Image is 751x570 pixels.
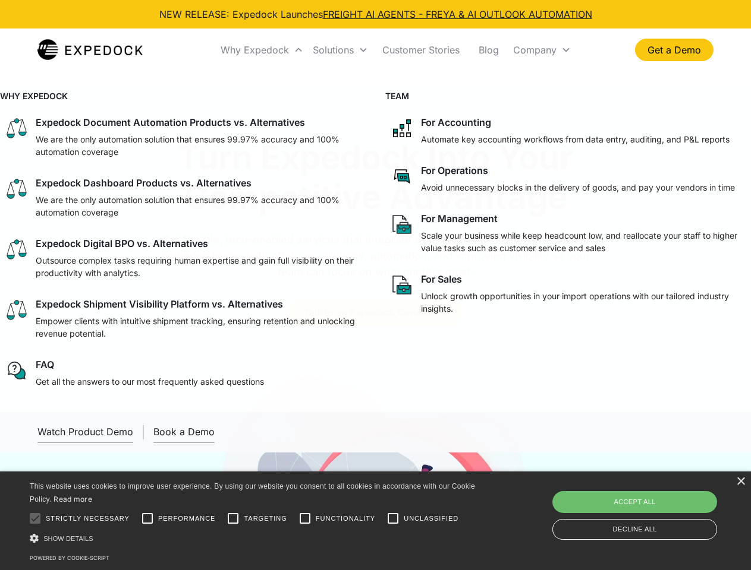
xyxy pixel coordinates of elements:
span: This website uses cookies to improve user experience. By using our website you consent to all coo... [30,482,475,504]
p: Get all the answers to our most frequently asked questions [36,375,264,388]
p: We are the only automation solution that ensures 99.97% accuracy and 100% automation coverage [36,133,362,158]
div: Why Expedock [221,44,289,56]
div: Expedock Dashboard Products vs. Alternatives [36,177,252,189]
span: Targeting [244,514,287,524]
a: FREIGHT AI AGENTS - FREYA & AI OUTLOOK AUTOMATION [323,8,592,20]
div: Show details [30,532,479,544]
iframe: Chat Widget [553,442,751,570]
span: Functionality [316,514,375,524]
a: Read more [54,495,92,503]
a: open lightbox [37,421,133,443]
img: network like icon [390,116,414,140]
div: Book a Demo [153,426,215,438]
div: Expedock Shipment Visibility Platform vs. Alternatives [36,298,283,310]
a: Book a Demo [153,421,215,443]
a: Powered by cookie-script [30,555,109,561]
img: rectangular chat bubble icon [390,164,414,188]
img: paper and bag icon [390,213,414,236]
div: For Operations [421,164,488,176]
span: Unclassified [404,514,458,524]
a: Customer Stories [373,30,469,70]
img: scale icon [5,116,29,140]
img: scale icon [5,237,29,261]
div: Company [508,30,576,70]
div: Company [513,44,557,56]
div: NEW RELEASE: Expedock Launches [159,7,592,21]
img: Expedock Logo [37,38,143,62]
div: Expedock Document Automation Products vs. Alternatives [36,116,305,128]
p: Outsource complex tasks requiring human expertise and gain full visibility on their productivity ... [36,254,362,279]
img: regular chat bubble icon [5,359,29,382]
img: scale icon [5,298,29,322]
div: FAQ [36,359,54,370]
div: Solutions [313,44,354,56]
p: Avoid unnecessary blocks in the delivery of goods, and pay your vendors in time [421,181,735,194]
div: For Sales [421,273,462,285]
p: We are the only automation solution that ensures 99.97% accuracy and 100% automation coverage [36,194,362,218]
div: Why Expedock [216,30,308,70]
p: Unlock growth opportunities in your import operations with our tailored industry insights. [421,290,747,315]
a: Blog [469,30,508,70]
div: Expedock Digital BPO vs. Alternatives [36,237,208,249]
p: Empower clients with intuitive shipment tracking, ensuring retention and unlocking revenue potent... [36,315,362,340]
span: Strictly necessary [46,514,130,524]
div: Solutions [308,30,373,70]
span: Performance [158,514,216,524]
div: Watch Product Demo [37,426,133,438]
a: home [37,38,143,62]
div: For Accounting [421,116,491,128]
img: scale icon [5,177,29,201]
div: For Management [421,213,498,224]
p: Scale your business while keep headcount low, and reallocate your staff to higher value tasks suc... [421,229,747,254]
img: paper and bag icon [390,273,414,297]
p: Automate key accounting workflows from data entry, auditing, and P&L reports [421,133,730,145]
span: Show details [43,535,93,542]
a: Get a Demo [635,39,714,61]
